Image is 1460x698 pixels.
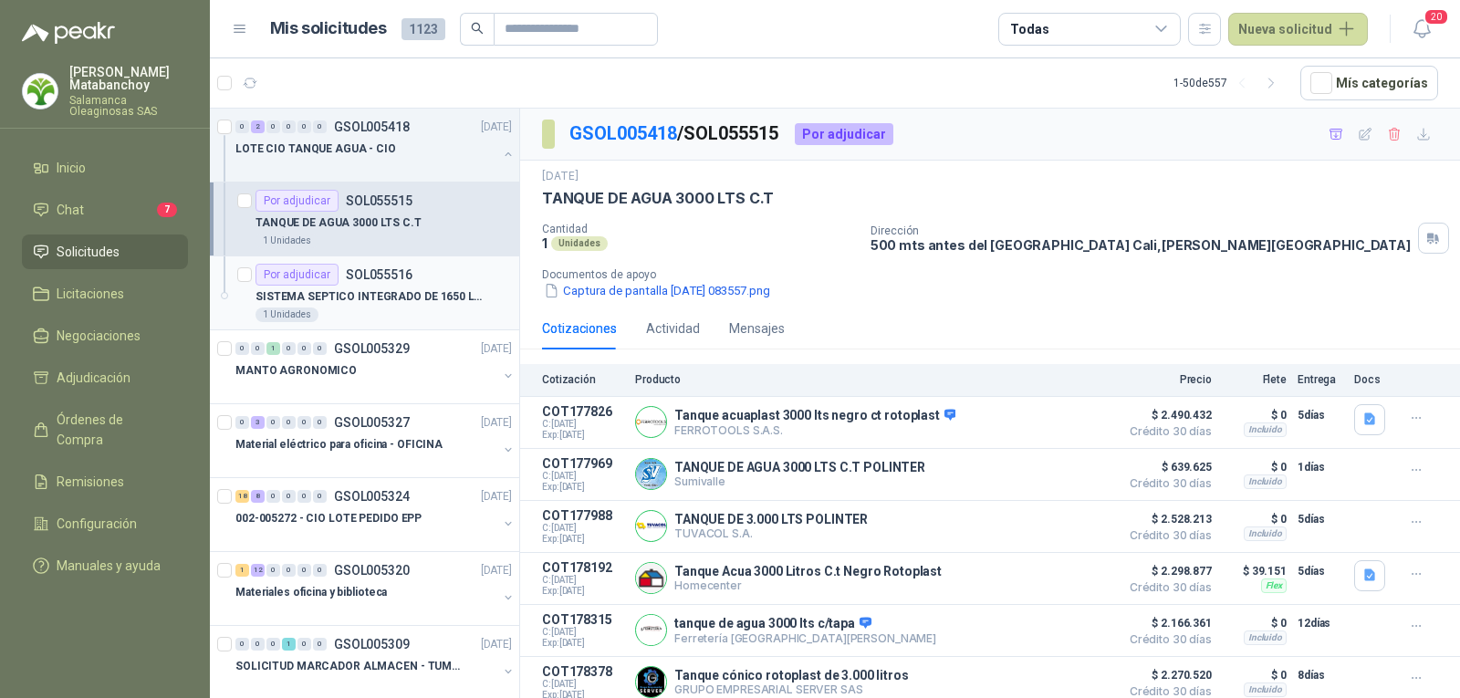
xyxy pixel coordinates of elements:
p: Tanque cónico rotoplast de 3.000 litros [674,668,909,682]
p: GSOL005320 [334,564,410,577]
div: 12 [251,564,265,577]
div: Por adjudicar [795,123,893,145]
img: Company Logo [636,459,666,489]
div: 0 [266,490,280,503]
p: Precio [1121,373,1212,386]
span: Crédito 30 días [1121,582,1212,593]
span: Crédito 30 días [1121,530,1212,541]
span: Solicitudes [57,242,120,262]
span: $ 639.625 [1121,456,1212,478]
p: SOL055515 [346,194,412,207]
p: 500 mts antes del [GEOGRAPHIC_DATA] Cali , [PERSON_NAME][GEOGRAPHIC_DATA] [871,237,1411,253]
span: $ 2.298.877 [1121,560,1212,582]
div: Incluido [1244,474,1287,489]
div: 8 [251,490,265,503]
div: 0 [313,416,327,429]
div: 0 [282,342,296,355]
div: 0 [251,342,265,355]
p: Material eléctrico para oficina - OFICINA [235,436,443,453]
span: Chat [57,200,84,220]
a: Chat7 [22,193,188,227]
p: 1 [542,235,547,251]
div: 1 [266,342,280,355]
p: COT178192 [542,560,624,575]
p: 002-005272 - CIO LOTE PEDIDO EPP [235,510,422,527]
a: Remisiones [22,464,188,499]
button: Captura de pantalla [DATE] 083557.png [542,281,772,300]
span: 1123 [401,18,445,40]
img: Company Logo [636,407,666,437]
p: Producto [635,373,1110,386]
p: Tanque Acua 3000 Litros C.t Negro Rotoplast [674,564,942,578]
span: C: [DATE] [542,627,624,638]
div: 0 [235,120,249,133]
p: / SOL055515 [569,120,780,148]
div: 0 [313,490,327,503]
a: 1 12 0 0 0 0 GSOL005320[DATE] Materiales oficina y biblioteca [235,559,516,618]
div: 0 [282,490,296,503]
p: $ 0 [1223,456,1287,478]
span: Exp: [DATE] [542,482,624,493]
span: $ 2.270.520 [1121,664,1212,686]
div: 0 [266,416,280,429]
p: TANQUE DE AGUA 3000 LTS C.T [542,189,774,208]
p: Cotización [542,373,624,386]
div: 0 [282,416,296,429]
span: Inicio [57,158,86,178]
span: Exp: [DATE] [542,534,624,545]
a: 0 0 1 0 0 0 GSOL005329[DATE] MANTO AGRONOMICO [235,338,516,396]
a: Manuales y ayuda [22,548,188,583]
p: 5 días [1298,404,1343,426]
p: $ 0 [1223,404,1287,426]
div: 0 [297,638,311,651]
span: Exp: [DATE] [542,430,624,441]
div: 0 [297,416,311,429]
img: Logo peakr [22,22,115,44]
span: Licitaciones [57,284,124,304]
div: 0 [313,564,327,577]
p: [DATE] [542,168,579,185]
span: Crédito 30 días [1121,426,1212,437]
span: C: [DATE] [542,523,624,534]
div: 0 [266,564,280,577]
p: MANTO AGRONOMICO [235,362,357,380]
p: Sumivalle [674,474,925,488]
p: Entrega [1298,373,1343,386]
img: Company Logo [23,74,57,109]
p: [DATE] [481,340,512,358]
div: Mensajes [729,318,785,339]
div: 3 [251,416,265,429]
a: Inicio [22,151,188,185]
p: $ 0 [1223,612,1287,634]
span: C: [DATE] [542,419,624,430]
a: 18 8 0 0 0 0 GSOL005324[DATE] 002-005272 - CIO LOTE PEDIDO EPP [235,485,516,544]
div: 0 [251,638,265,651]
p: 8 días [1298,664,1343,686]
div: 0 [282,564,296,577]
img: Company Logo [636,563,666,593]
img: Company Logo [636,511,666,541]
p: FERROTOOLS S.A.S. [674,423,955,437]
p: Homecenter [674,578,942,592]
p: Flete [1223,373,1287,386]
p: TANQUE DE AGUA 3000 LTS C.T [255,214,422,232]
p: Cantidad [542,223,856,235]
p: [DATE] [481,562,512,579]
h1: Mis solicitudes [270,16,387,42]
div: Unidades [551,236,608,251]
a: Por adjudicarSOL055516SISTEMA SEPTICO INTEGRADO DE 1650 LTS1 Unidades [210,256,519,330]
p: Docs [1354,373,1391,386]
div: Incluido [1244,526,1287,541]
p: SOL055516 [346,268,412,281]
p: GSOL005329 [334,342,410,355]
div: 1 Unidades [255,234,318,248]
div: 0 [297,120,311,133]
a: 0 0 0 1 0 0 GSOL005309[DATE] SOLICITUD MARCADOR ALMACEN - TUMACO [235,633,516,692]
a: Negociaciones [22,318,188,353]
div: Flex [1261,578,1287,593]
div: 1 [282,638,296,651]
span: Crédito 30 días [1121,686,1212,697]
a: GSOL005418 [569,122,677,144]
span: 20 [1423,8,1449,26]
p: $ 0 [1223,664,1287,686]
